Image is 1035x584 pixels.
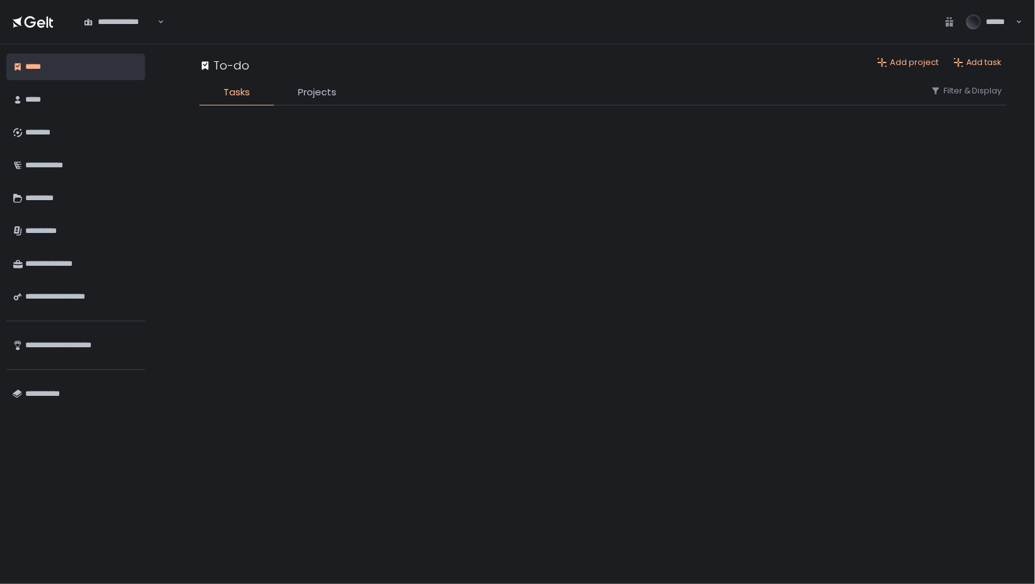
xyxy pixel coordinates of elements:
[954,57,1002,68] button: Add task
[156,16,157,28] input: Search for option
[931,85,1002,97] button: Filter & Display
[223,85,250,100] span: Tasks
[199,57,249,74] div: To-do
[76,8,164,35] div: Search for option
[877,57,938,68] button: Add project
[298,85,336,100] span: Projects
